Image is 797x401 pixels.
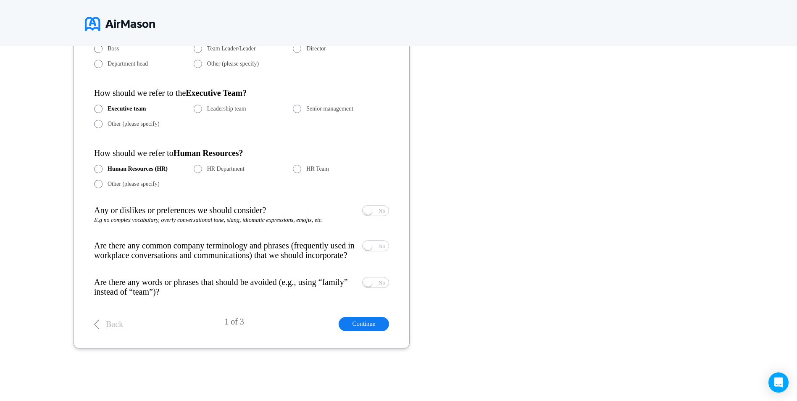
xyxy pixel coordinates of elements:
span: Team Leader/Leader [207,45,256,52]
span: Senior management [306,106,353,112]
span: Director [306,45,326,52]
span: Other (please specify) [207,61,259,67]
span: HR Team [306,166,329,172]
span: E.g no complex vocabulary, overly conversational tone, slang, idiomatic expressions, emojis, etc. [94,217,323,223]
div: How should we refer to the [94,88,389,98]
div: How should we refer to [94,148,389,158]
span: Human Resources (HR) [108,166,168,172]
span: No [379,280,385,285]
b: Human Resources? [174,148,243,158]
span: HR Department [207,166,245,172]
span: Other (please specify) [108,121,160,127]
span: No [379,243,385,249]
span: Leadership team [207,106,246,112]
div: Are there any words or phrases that should be avoided (e.g., using “family” instead of “team”)? [94,277,357,297]
div: Open Intercom Messenger [768,372,789,393]
span: Executive team [108,106,146,112]
b: Executive Team? [186,88,247,98]
div: Are there any common company terminology and phrases (frequently used in workplace conversations ... [94,241,357,260]
span: Other (please specify) [108,181,160,187]
img: logo [85,13,155,34]
p: 1 of 3 [224,317,244,331]
button: Continue [339,317,389,331]
span: Department head [108,61,148,67]
p: Back [106,319,123,329]
div: Any or dislikes or preferences we should consider? [94,206,266,216]
img: back [94,319,99,329]
span: Boss [108,45,119,52]
span: No [379,208,385,214]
